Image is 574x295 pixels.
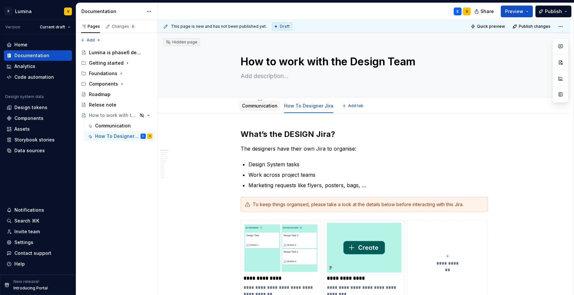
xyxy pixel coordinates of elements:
div: Getting started [78,58,155,68]
div: Documentation [81,8,143,15]
p: Marketing requests like flyers, posters, bags, … [248,181,488,189]
a: Assets [4,124,72,134]
a: Invite team [4,226,72,237]
p: Introducing Portal [13,286,48,291]
button: Contact support [4,248,72,258]
h2: What’s the DESIGN Jira? [241,129,488,139]
button: Current draft [37,23,73,32]
a: Components [4,113,72,123]
button: PLuminaV [1,4,75,18]
div: E [457,9,459,14]
button: Quick preview [469,22,508,31]
div: Analytics [14,63,35,70]
div: Relese note [89,102,116,108]
a: Code automation [4,72,72,82]
div: Documentation [14,52,49,59]
a: How to work with the Design Team [78,110,155,121]
button: Share [471,6,498,17]
div: Hidden page [166,40,197,45]
div: Invite team [14,228,40,235]
div: E [143,133,144,139]
a: Data sources [4,145,72,156]
button: Add [78,36,103,45]
div: Contact support [14,250,51,256]
span: Preview [505,8,523,15]
img: 195e3131-a37f-4f43-8cae-31e437ec336e.png [244,223,318,272]
div: Assets [14,126,30,132]
div: Lumina is phase6 design system [89,49,143,56]
div: Notifications [14,207,44,213]
div: V [466,9,468,14]
div: Foundations [78,68,155,79]
div: How to work with the Design Team [89,112,137,119]
p: New release! [13,279,39,284]
a: Home [4,40,72,50]
button: Preview [501,6,533,17]
div: Page tree [78,47,155,141]
div: Version [5,25,20,30]
span: Publish [545,8,562,15]
a: How To Designer Jira [284,103,333,108]
span: Add [87,38,95,43]
div: Pages [81,24,100,29]
div: To keep things organised, please take a look at the details below before interacting with this Jira. [253,201,483,208]
div: Lumina [15,8,32,15]
span: Share [481,8,494,15]
a: Relese note [78,100,155,110]
button: Add tab [340,101,366,110]
a: Storybook stories [4,135,72,145]
a: Communication [85,121,155,131]
div: Getting started [89,60,124,66]
div: Communication [239,99,280,112]
div: V [67,9,69,14]
span: Draft [280,24,290,29]
a: Communication [242,103,278,108]
a: Analytics [4,61,72,72]
textarea: How to work with the Design Team [239,54,486,70]
span: 6 [130,24,136,29]
span: This page is new and has not been published yet. [171,24,267,29]
div: Design system data [5,94,44,99]
div: Code automation [14,74,54,80]
a: Lumina is phase6 design system [78,47,155,58]
div: How To Designer Jira [281,99,336,112]
div: V [149,133,151,139]
p: Work across project teams [248,171,488,179]
img: 43ea0f45-f568-4005-bcac-69bcb9a67556.png [327,223,402,272]
div: Data sources [14,147,45,154]
div: Roadmap [89,91,110,98]
a: Design tokens [4,102,72,113]
a: How To Designer JiraEV [85,131,155,141]
div: Design tokens [14,104,47,111]
div: Changes [112,24,136,29]
div: Search ⌘K [14,218,39,224]
span: Quick preview [477,24,505,29]
button: Search ⌘K [4,216,72,226]
div: Components [78,79,155,89]
div: Foundations [89,70,117,77]
div: Components [89,81,118,87]
button: Publish changes [511,22,553,31]
div: Settings [14,239,33,246]
p: The designers have their own Jira to organise: [241,145,488,153]
button: Publish [535,6,571,17]
div: Storybook stories [14,137,55,143]
div: How To Designer Jira [95,133,139,139]
a: Settings [4,237,72,248]
span: Publish changes [519,24,550,29]
span: Current draft [40,25,65,30]
span: Add tab [348,103,363,108]
div: Components [14,115,43,122]
div: Communication [95,123,131,129]
a: Roadmap [78,89,155,100]
div: P [5,8,12,15]
div: Help [14,261,25,267]
div: Home [14,41,27,48]
p: Design System tasks [248,160,488,168]
a: Documentation [4,50,72,61]
button: Help [4,259,72,269]
button: Notifications [4,205,72,215]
